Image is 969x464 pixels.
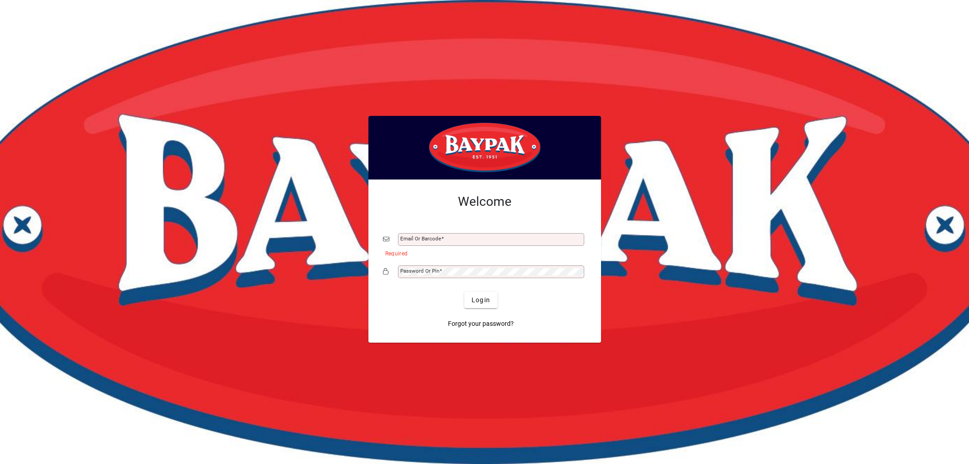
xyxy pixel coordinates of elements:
[400,268,439,274] mat-label: Password or Pin
[383,194,586,210] h2: Welcome
[444,315,517,332] a: Forgot your password?
[400,235,441,242] mat-label: Email or Barcode
[385,248,579,258] mat-error: Required
[448,319,514,329] span: Forgot your password?
[464,292,497,308] button: Login
[472,295,490,305] span: Login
